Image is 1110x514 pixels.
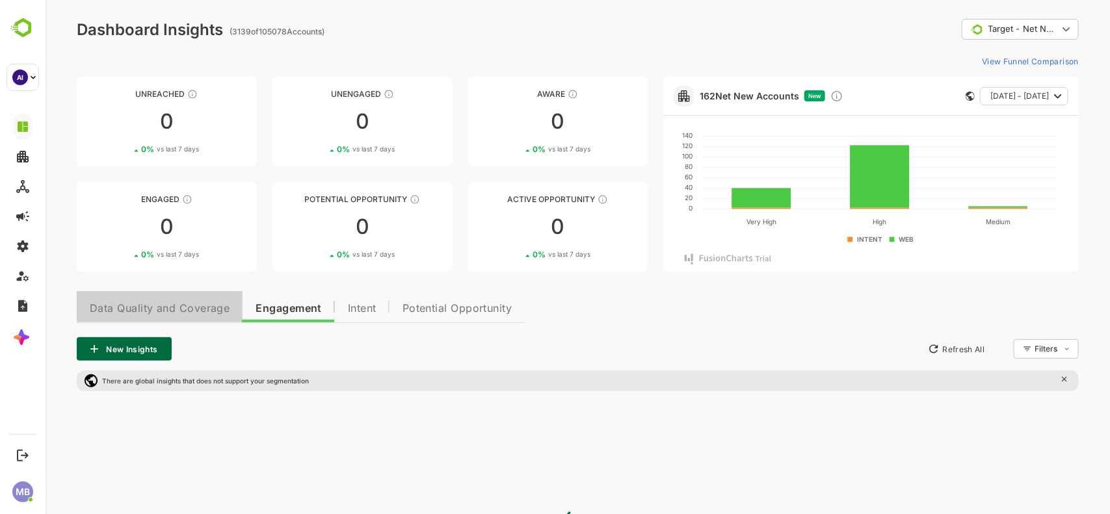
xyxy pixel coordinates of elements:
[12,70,28,85] div: AI
[291,144,349,154] div: 0 %
[227,89,407,99] div: Unengaged
[487,144,545,154] div: 0 %
[423,89,603,99] div: Aware
[988,337,1033,361] div: Filters
[184,27,279,36] ag: ( 3139 of 105078 Accounts)
[338,89,349,99] div: These accounts have not shown enough engagement and need nurturing
[701,218,731,226] text: Very High
[307,250,349,259] span: vs last 7 days
[31,194,211,204] div: Engaged
[57,377,263,385] p: There are global insights that does not support your segmentation
[931,51,1033,71] button: View Funnel Comparison
[654,90,754,101] a: 162Net New Accounts
[31,182,211,272] a: EngagedThese accounts are warm, further nurturing would qualify them to MQAs00%vs last 7 days
[96,144,153,154] div: 0 %
[916,17,1033,42] div: Target - Net New
[111,144,153,154] span: vs last 7 days
[934,87,1023,105] button: [DATE] - [DATE]
[552,194,562,205] div: These accounts have open opportunities which might be at any of the Sales Stages
[210,303,276,314] span: Engagement
[503,144,545,154] span: vs last 7 days
[423,77,603,166] a: AwareThese accounts have just entered the buying cycle and need further nurturing00%vs last 7 days
[291,250,349,259] div: 0 %
[940,218,965,225] text: Medium
[503,250,545,259] span: vs last 7 days
[423,194,603,204] div: Active Opportunity
[31,337,126,361] button: New Insights
[227,194,407,204] div: Potential Opportunity
[637,142,647,149] text: 120
[487,250,545,259] div: 0 %
[227,182,407,272] a: Potential OpportunityThese accounts are MQAs and can be passed on to Inside Sales00%vs last 7 days
[423,111,603,132] div: 0
[227,77,407,166] a: UnengagedThese accounts have not shown enough engagement and need nurturing00%vs last 7 days
[854,235,869,243] text: WEB
[14,446,31,464] button: Logout
[785,90,798,103] div: Discover new ICP-fit accounts showing engagement — via intent surges, anonymous website visits, L...
[31,20,178,39] div: Dashboard Insights
[920,92,929,101] div: This card does not support filter and segments
[828,218,841,226] text: High
[7,16,40,40] img: BambooboxLogoMark.f1c84d78b4c51b1a7b5f700c9845e183.svg
[12,482,33,502] div: MB
[639,162,647,170] text: 80
[763,92,776,99] span: New
[227,111,407,132] div: 0
[945,88,1003,105] span: [DATE] - [DATE]
[637,152,647,160] text: 100
[111,250,153,259] span: vs last 7 days
[307,144,349,154] span: vs last 7 days
[357,303,467,314] span: Potential Opportunity
[423,182,603,272] a: Active OpportunityThese accounts have open opportunities which might be at any of the Sales Stage...
[639,173,647,181] text: 60
[31,216,211,237] div: 0
[925,23,1012,35] div: Target - Net New
[989,344,1012,353] div: Filters
[96,250,153,259] div: 0 %
[639,183,647,191] text: 40
[142,89,152,99] div: These accounts have not been engaged with for a defined time period
[31,77,211,166] a: UnreachedThese accounts have not been engaged with for a defined time period00%vs last 7 days
[364,194,375,205] div: These accounts are MQAs and can be passed on to Inside Sales
[227,216,407,237] div: 0
[942,24,1012,34] span: Target - Net New
[639,194,647,201] text: 20
[637,131,647,139] text: 140
[31,111,211,132] div: 0
[44,303,184,314] span: Data Quality and Coverage
[137,194,147,205] div: These accounts are warm, further nurturing would qualify them to MQAs
[522,89,533,99] div: These accounts have just entered the buying cycle and need further nurturing
[302,303,331,314] span: Intent
[643,204,647,212] text: 0
[877,339,945,359] button: Refresh All
[423,216,603,237] div: 0
[31,89,211,99] div: Unreached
